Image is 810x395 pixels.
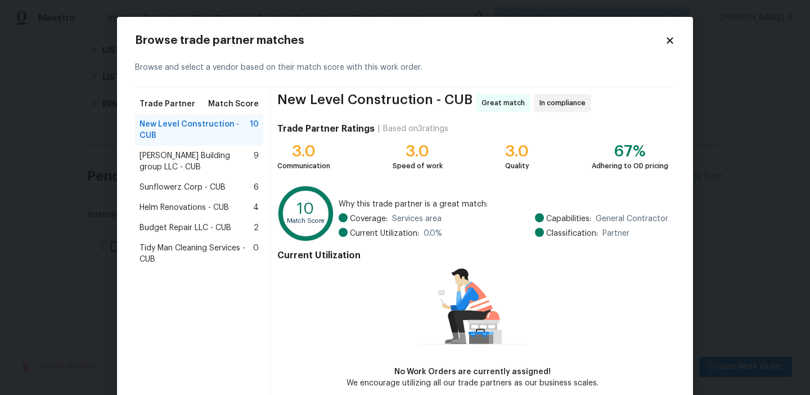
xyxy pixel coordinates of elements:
span: 10 [250,119,259,141]
h2: Browse trade partner matches [135,35,665,46]
div: Speed of work [393,160,443,172]
span: New Level Construction - CUB [139,119,250,141]
span: Coverage: [350,213,388,225]
span: New Level Construction - CUB [277,94,472,112]
span: Capabilities: [546,213,591,225]
div: No Work Orders are currently assigned! [346,366,598,378]
text: Match Score [287,218,325,224]
span: Tidy Man Cleaning Services - CUB [139,243,253,265]
div: Based on 3 ratings [383,123,448,134]
div: We encourage utilizing all our trade partners as our business scales. [346,378,598,389]
span: Budget Repair LLC - CUB [139,222,231,234]
h4: Current Utilization [277,250,668,261]
div: Adhering to OD pricing [592,160,668,172]
div: Communication [277,160,330,172]
div: Quality [505,160,529,172]
span: Great match [481,97,529,109]
h4: Trade Partner Ratings [277,123,375,134]
text: 10 [297,201,314,217]
span: 0 [253,243,259,265]
span: [PERSON_NAME] Building group LLC - CUB [139,150,254,173]
span: General Contractor [596,213,668,225]
span: Partner [602,228,629,239]
div: | [375,123,383,134]
span: Match Score [208,98,259,110]
div: Browse and select a vendor based on their match score with this work order. [135,48,675,87]
div: 3.0 [277,146,330,157]
span: Trade Partner [139,98,195,110]
span: Current Utilization: [350,228,419,239]
div: 67% [592,146,668,157]
div: 3.0 [393,146,443,157]
span: Services area [392,213,442,225]
div: 3.0 [505,146,529,157]
span: In compliance [539,97,590,109]
span: 9 [254,150,259,173]
span: 6 [254,182,259,193]
span: Helm Renovations - CUB [139,202,229,213]
span: Sunflowerz Corp - CUB [139,182,226,193]
span: Classification: [546,228,598,239]
span: Why this trade partner is a great match: [339,199,668,210]
span: 2 [254,222,259,234]
span: 4 [253,202,259,213]
span: 0.0 % [424,228,442,239]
